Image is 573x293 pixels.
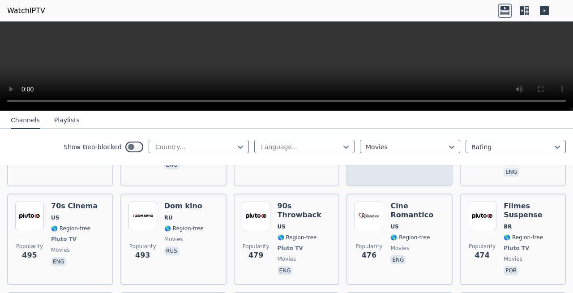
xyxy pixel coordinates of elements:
span: Popularity [469,243,496,250]
span: 476 [362,250,376,261]
span: 🌎 Region-free [278,234,317,241]
span: 🌎 Region-free [390,234,430,241]
span: 495 [22,250,37,261]
span: Popularity [355,243,382,250]
img: 90s Throwback [242,202,270,230]
span: 🌎 Region-free [504,234,543,241]
p: eng [51,257,66,266]
h6: Filmes Suspense [504,202,558,220]
span: 493 [135,250,150,261]
span: movies [51,246,70,254]
p: por [504,266,518,275]
span: BR [504,223,512,230]
span: movies [390,245,409,252]
span: 🌎 Region-free [164,225,204,232]
span: Pluto TV [278,245,303,252]
span: US [51,214,59,221]
p: eng [278,266,293,275]
span: Popularity [243,243,269,250]
a: WatchIPTV [7,5,45,16]
span: US [278,223,286,230]
p: eng [390,255,406,264]
span: US [390,223,398,230]
h6: Dom kino [164,202,204,211]
span: Pluto TV [504,245,529,252]
span: movies [504,255,522,263]
span: Popularity [16,243,43,250]
img: 70s Cinema [15,202,44,230]
span: Pluto TV [51,236,77,243]
img: Filmes Suspense [468,202,496,230]
img: Cine Romantico [355,202,383,230]
span: RU [164,214,173,221]
button: Playlists [54,112,80,129]
span: 479 [248,250,263,261]
h6: 70s Cinema [51,202,98,211]
span: Popularity [129,243,156,250]
span: movies [164,236,183,243]
span: 474 [475,250,489,261]
h6: 90s Throwback [278,202,332,220]
span: movies [278,255,296,263]
button: Channels [11,112,40,129]
p: rus [164,246,179,255]
p: eng [504,168,519,177]
h6: Cine Romantico [390,202,445,220]
label: Show Geo-blocked [64,142,122,151]
img: Dom kino [128,202,157,230]
span: 🌎 Region-free [51,225,90,232]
